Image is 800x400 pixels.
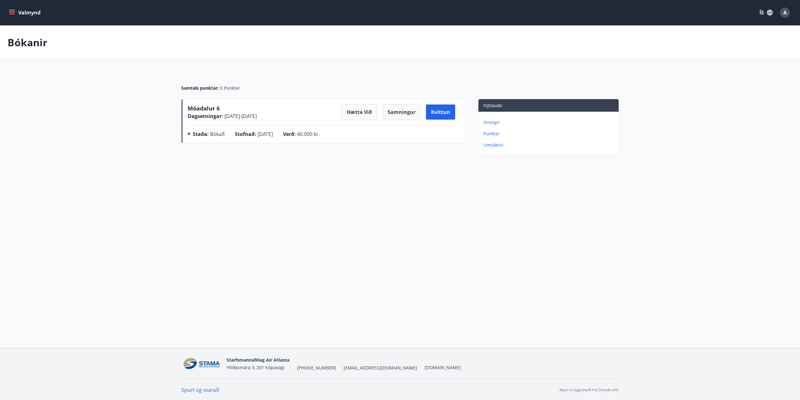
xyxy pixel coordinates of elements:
a: [DOMAIN_NAME] [425,364,461,370]
p: Bókanir [8,36,47,49]
a: Spurt og svarað [181,386,219,393]
span: Bókað [210,131,225,138]
button: menu [8,7,43,18]
span: 0 Punktar [220,85,240,91]
p: Keyrt á hugbúnaði frá Dorado ehf. [560,387,619,393]
span: [DATE] - [DATE] [223,113,257,120]
span: Flýtileiðir [483,103,503,109]
span: A [783,9,787,16]
p: Inneign [483,119,616,126]
span: Móadalur 6 [188,104,220,112]
span: Staða : [193,131,209,138]
span: Samtals punktar : [181,85,219,91]
button: Kvittun [426,104,455,120]
button: A [777,5,792,20]
img: K9DpVO2JKVfNCD1JYfR9g48Bn8Vnv5MeZh0xm74B.png [181,357,222,370]
button: ÍS [756,7,776,18]
span: Stofnað : [235,131,256,138]
span: 40.000 kr. [297,131,320,138]
span: Dagsetningar : [188,113,223,120]
button: Samningur [382,104,421,120]
span: [DATE] [257,131,273,138]
p: Punktar [483,131,616,137]
span: [PHONE_NUMBER] [297,365,336,371]
span: [EMAIL_ADDRESS][DOMAIN_NAME] [344,365,417,371]
button: Hætta við [341,104,377,120]
span: Verð : [283,131,296,138]
p: Umsóknir [483,142,616,148]
span: Hlíðasmára 3, 201 Kópavogi [227,364,284,370]
span: Starfsmannafélag Air Atlanta [227,357,290,363]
